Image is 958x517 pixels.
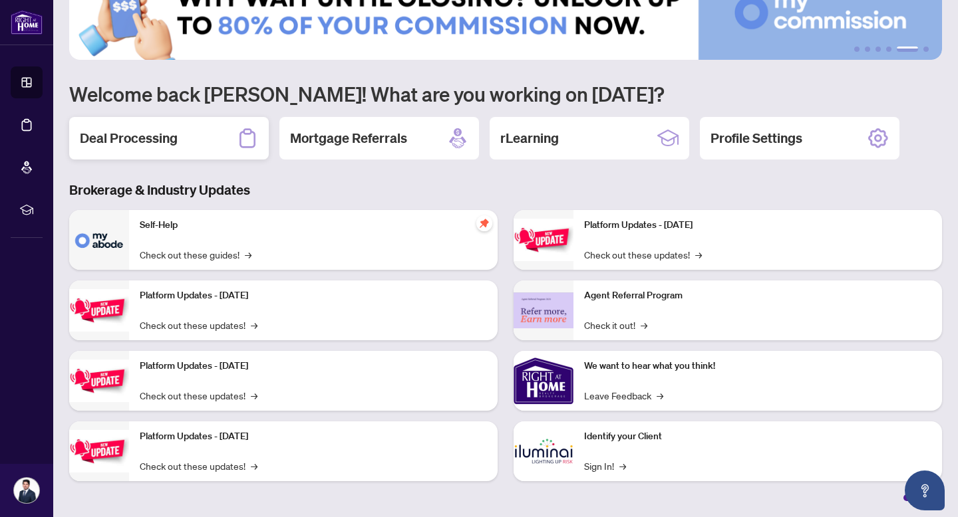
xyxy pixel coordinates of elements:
[584,218,931,233] p: Platform Updates - [DATE]
[905,470,945,510] button: Open asap
[584,288,931,303] p: Agent Referral Program
[923,47,929,52] button: 6
[854,47,860,52] button: 1
[476,215,492,231] span: pushpin
[140,318,257,332] a: Check out these updates!→
[251,318,257,332] span: →
[140,388,257,403] a: Check out these updates!→
[584,318,647,332] a: Check it out!→
[584,359,931,373] p: We want to hear what you think!
[514,421,573,481] img: Identify your Client
[69,181,942,199] h3: Brokerage & Industry Updates
[69,360,129,401] img: Platform Updates - July 21, 2025
[876,47,881,52] button: 3
[897,47,918,52] button: 5
[245,247,251,262] span: →
[584,247,702,262] a: Check out these updates!→
[11,10,43,35] img: logo
[641,318,647,332] span: →
[140,359,487,373] p: Platform Updates - [DATE]
[69,430,129,472] img: Platform Updates - July 8, 2025
[514,351,573,411] img: We want to hear what you think!
[514,292,573,329] img: Agent Referral Program
[140,459,257,473] a: Check out these updates!→
[251,459,257,473] span: →
[695,247,702,262] span: →
[514,219,573,260] img: Platform Updates - June 23, 2025
[290,129,407,148] h2: Mortgage Referrals
[619,459,626,473] span: →
[14,478,39,503] img: Profile Icon
[500,129,559,148] h2: rLearning
[657,388,663,403] span: →
[140,218,487,233] p: Self-Help
[584,429,931,444] p: Identify your Client
[80,129,178,148] h2: Deal Processing
[140,288,487,303] p: Platform Updates - [DATE]
[69,289,129,331] img: Platform Updates - September 16, 2025
[140,429,487,444] p: Platform Updates - [DATE]
[865,47,870,52] button: 2
[69,81,942,106] h1: Welcome back [PERSON_NAME]! What are you working on [DATE]?
[584,388,663,403] a: Leave Feedback→
[886,47,891,52] button: 4
[140,247,251,262] a: Check out these guides!→
[711,129,802,148] h2: Profile Settings
[251,388,257,403] span: →
[584,459,626,473] a: Sign In!→
[69,210,129,270] img: Self-Help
